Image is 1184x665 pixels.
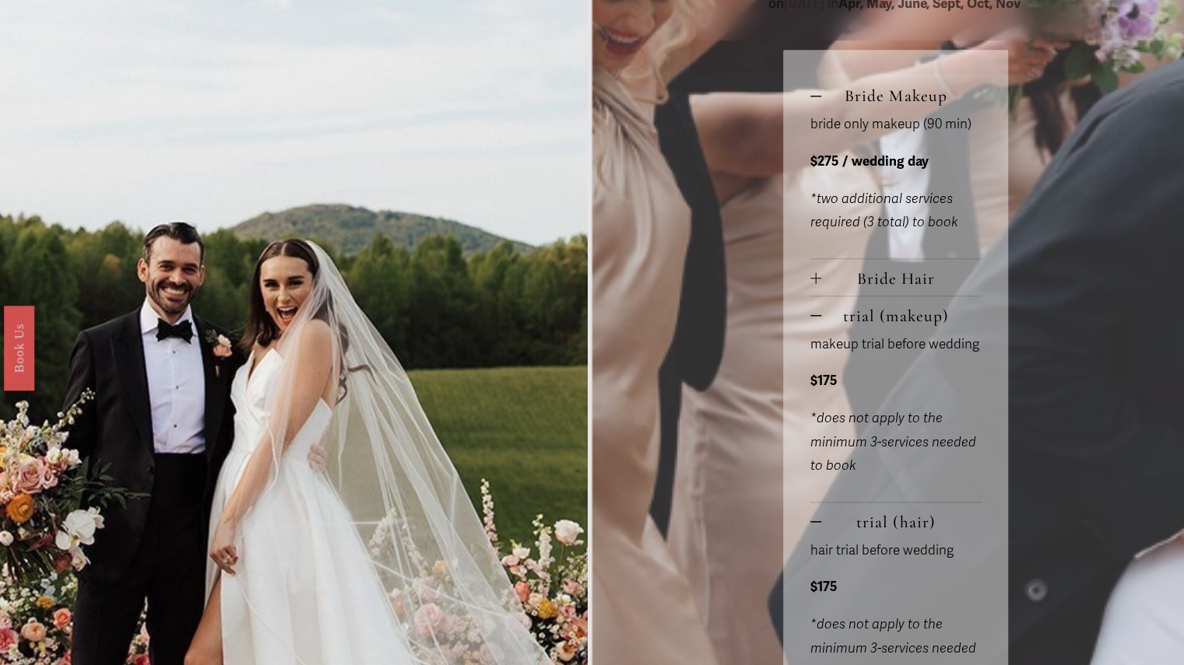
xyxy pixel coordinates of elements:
em: *two additional services required (3 total) to book [810,191,958,231]
button: Bride Makeup [810,76,982,113]
button: Bride Hair [810,259,982,296]
p: bride only makeup (90 min) [810,113,982,137]
span: Bride Hair [821,268,982,289]
button: trial (hair) [810,502,982,539]
a: Book Us [4,305,34,390]
em: *does not apply to the minimum 3-services needed to book [810,410,976,474]
button: trial (makeup) [810,296,982,333]
span: Bride Makeup [821,86,982,106]
strong: $275 / wedding day [810,153,929,170]
span: trial (makeup) [821,306,982,326]
span: trial (hair) [821,512,982,532]
strong: $175 [810,373,838,389]
strong: $175 [810,579,838,595]
div: Bride Makeup [810,113,982,257]
p: hair trial before wedding [810,539,982,563]
div: trial (makeup) [810,333,982,502]
p: makeup trial before wedding [810,333,982,357]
